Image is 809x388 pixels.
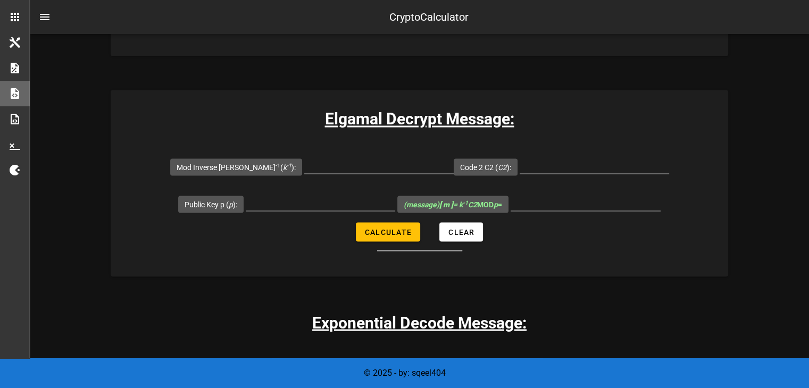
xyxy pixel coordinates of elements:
[460,162,511,172] label: Code 2 C2 ( ):
[177,162,296,172] label: Mod Inverse [PERSON_NAME] ( ):
[229,200,233,208] i: p
[283,163,291,171] i: k
[364,368,446,378] span: © 2025 - by: sqeel404
[32,4,57,30] button: nav-menu-toggle
[404,200,502,208] span: MOD =
[287,162,291,168] sup: -1
[494,200,498,208] i: p
[439,200,453,208] b: [ m ]
[439,222,483,241] button: Clear
[356,222,420,241] button: Calculate
[498,163,507,171] i: C2
[312,310,527,334] h3: Exponential Decode Message:
[389,9,469,25] div: CryptoCalculator
[185,199,237,209] label: Public Key p ( ):
[111,107,728,131] h3: Elgamal Decrypt Message:
[463,199,468,206] sup: -1
[448,227,474,236] span: Clear
[404,200,477,208] i: (message) = k C2
[276,162,280,168] sup: -1
[364,227,412,236] span: Calculate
